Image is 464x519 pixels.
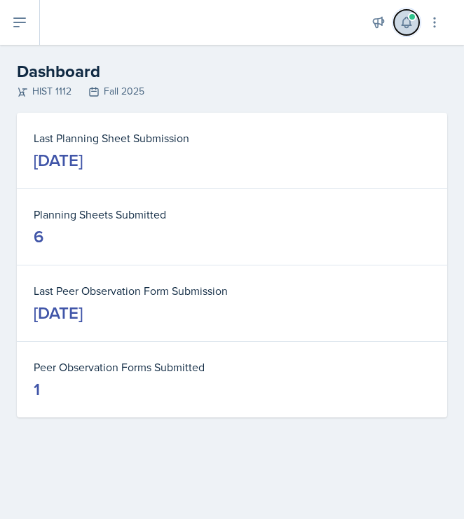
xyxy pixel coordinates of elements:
div: [DATE] [34,149,83,172]
dt: Planning Sheets Submitted [34,206,430,223]
div: HIST 1112 Fall 2025 [17,84,447,99]
h2: Dashboard [17,59,447,84]
div: 6 [34,226,43,248]
div: [DATE] [34,302,83,324]
dt: Last Peer Observation Form Submission [34,282,430,299]
div: 1 [34,378,40,401]
dt: Last Planning Sheet Submission [34,130,430,146]
dt: Peer Observation Forms Submitted [34,359,430,375]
